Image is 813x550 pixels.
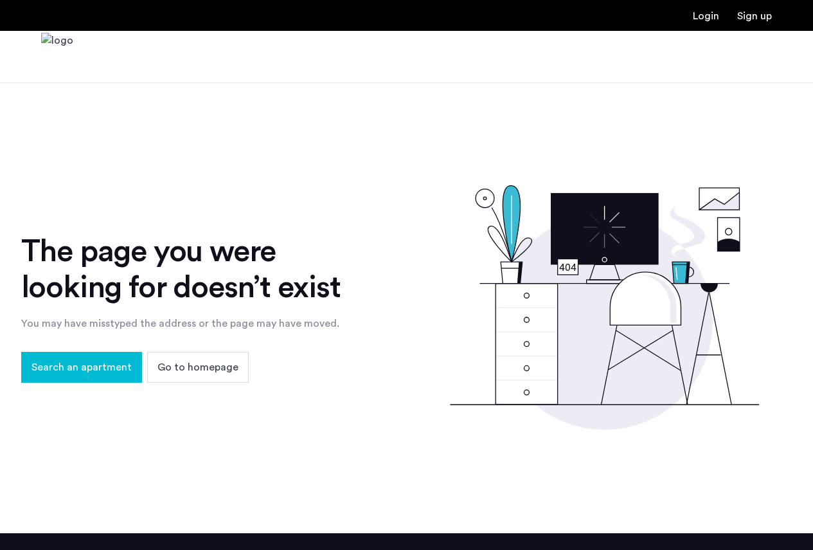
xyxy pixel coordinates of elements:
[147,352,249,383] button: button
[21,316,364,331] div: You may have misstyped the address or the page may have moved.
[693,11,719,21] a: Login
[157,360,238,375] span: Go to homepage
[41,33,73,81] a: Cazamio Logo
[737,11,772,21] a: Registration
[21,352,142,383] button: button
[21,234,364,306] div: The page you were looking for doesn’t exist
[31,360,132,375] span: Search an apartment
[41,33,73,81] img: logo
